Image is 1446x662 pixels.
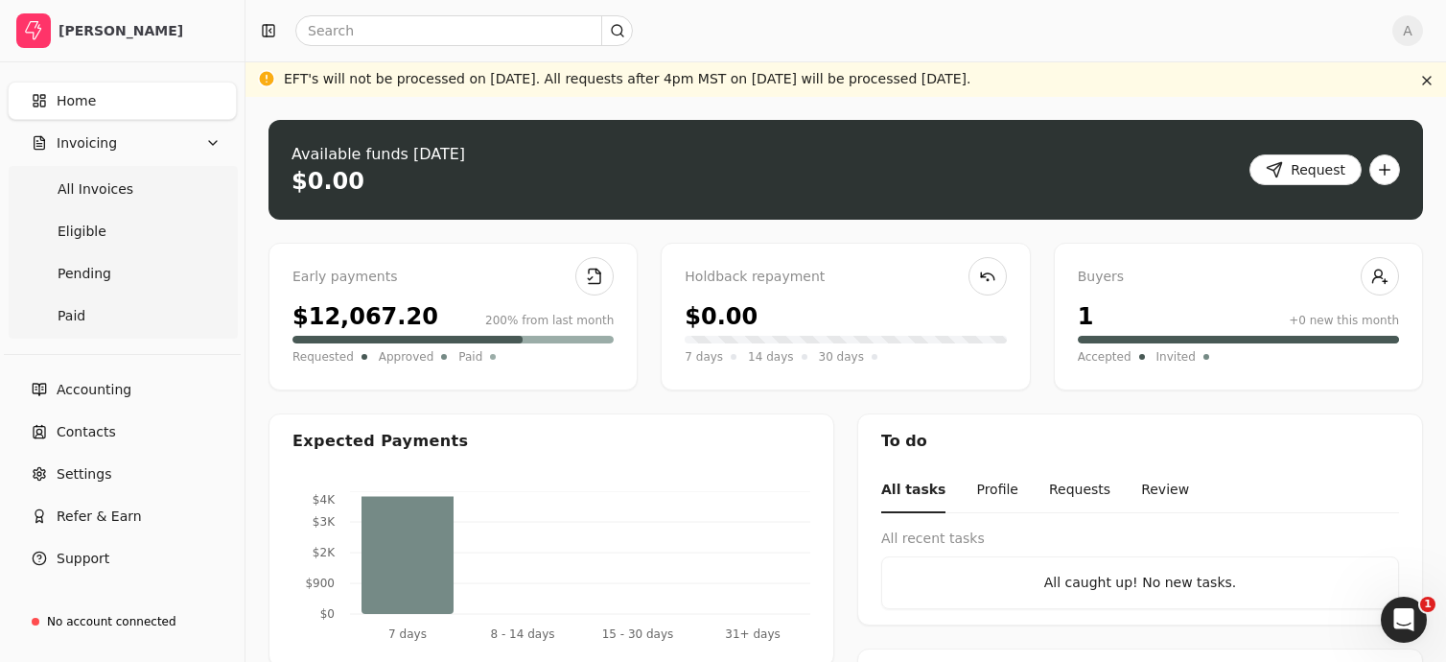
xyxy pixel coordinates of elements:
[8,370,237,409] a: Accounting
[292,267,614,288] div: Early payments
[1289,312,1399,329] div: +0 new this month
[1078,347,1131,366] span: Accepted
[458,347,482,366] span: Paid
[881,468,945,513] button: All tasks
[685,267,1006,288] div: Holdback repayment
[1156,347,1196,366] span: Invited
[748,347,793,366] span: 14 days
[1249,154,1362,185] button: Request
[313,546,336,559] tspan: $2K
[58,306,85,326] span: Paid
[898,573,1383,593] div: All caught up! No new tasks.
[1420,597,1435,612] span: 1
[12,212,233,250] a: Eligible
[57,91,96,111] span: Home
[292,430,468,453] div: Expected Payments
[685,299,758,334] div: $0.00
[1381,597,1427,643] iframe: Intercom live chat
[8,497,237,535] button: Refer & Earn
[320,607,335,621] tspan: $0
[602,627,674,641] tspan: 15 - 30 days
[58,222,106,242] span: Eligible
[485,312,614,329] div: 200% from last month
[858,414,1422,468] div: To do
[819,347,864,366] span: 30 days
[685,347,723,366] span: 7 days
[313,515,336,529] tspan: $3K
[292,143,465,166] div: Available funds [DATE]
[881,529,1399,549] div: All recent tasks
[12,170,233,208] a: All Invoices
[47,613,176,630] div: No account connected
[1049,468,1110,513] button: Requests
[1141,468,1189,513] button: Review
[8,455,237,493] a: Settings
[305,577,335,590] tspan: $900
[313,493,336,507] tspan: $4K
[490,627,554,641] tspan: 8 - 14 days
[292,299,438,334] div: $12,067.20
[388,627,427,641] tspan: 7 days
[8,124,237,162] button: Invoicing
[58,179,133,200] span: All Invoices
[292,347,354,366] span: Requested
[379,347,434,366] span: Approved
[12,296,233,335] a: Paid
[292,166,364,197] div: $0.00
[12,254,233,293] a: Pending
[8,82,237,120] a: Home
[1392,15,1423,46] button: A
[57,549,109,569] span: Support
[295,15,633,46] input: Search
[8,413,237,451] a: Contacts
[1078,299,1094,334] div: 1
[57,507,142,527] span: Refer & Earn
[57,133,117,154] span: Invoicing
[284,69,971,89] div: EFT's will not be processed on [DATE]. All requests after 4pm MST on [DATE] will be processed [DA...
[58,264,111,284] span: Pending
[976,468,1018,513] button: Profile
[57,380,131,400] span: Accounting
[8,604,237,639] a: No account connected
[58,21,228,40] div: [PERSON_NAME]
[1078,267,1399,288] div: Buyers
[57,422,116,442] span: Contacts
[8,539,237,578] button: Support
[725,627,780,641] tspan: 31+ days
[57,464,111,485] span: Settings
